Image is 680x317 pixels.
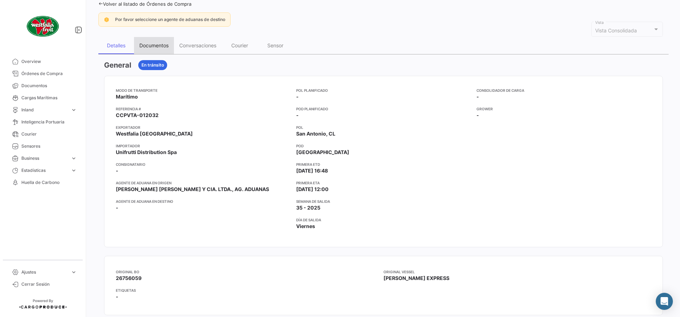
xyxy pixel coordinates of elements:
[21,179,77,186] span: Huella de Carbono
[25,9,61,44] img: client-50.png
[595,27,637,33] mat-select-trigger: Vista Consolidada
[71,107,77,113] span: expand_more
[21,167,68,174] span: Estadísticas
[116,106,290,112] app-card-info-title: Referencia #
[296,199,471,204] app-card-info-title: Semana de Salida
[296,130,335,137] span: San Antonio, CL
[21,83,77,89] span: Documentos
[656,293,673,310] div: Abrir Intercom Messenger
[116,167,118,174] span: -
[296,204,320,211] span: 35 - 2025
[21,70,77,77] span: Órdenes de Compra
[267,42,283,48] div: Sensor
[6,80,80,92] a: Documentos
[296,125,471,130] app-card-info-title: POL
[231,42,248,48] div: Courier
[296,106,471,112] app-card-info-title: POD Planificado
[21,281,77,287] span: Cerrar Sesión
[116,125,290,130] app-card-info-title: Exportador
[296,223,315,230] span: Viernes
[296,186,329,193] span: [DATE] 12:00
[116,287,651,293] app-card-info-title: Etiquetas
[116,204,118,211] span: -
[116,275,141,281] span: 26756059
[139,42,169,48] div: Documentos
[116,269,383,275] app-card-info-title: Original BO
[104,60,131,70] h3: General
[6,140,80,152] a: Sensores
[116,186,269,193] span: [PERSON_NAME] [PERSON_NAME] Y CIA. LTDA., AG. ADUANAS
[141,62,164,68] span: En tránsito
[6,116,80,128] a: Inteligencia Portuaria
[296,88,471,93] app-card-info-title: POL Planificado
[21,95,77,101] span: Cargas Marítimas
[6,68,80,80] a: Órdenes de Compra
[116,93,138,100] span: Marítimo
[21,269,68,275] span: Ajustes
[296,180,471,186] app-card-info-title: Primera ETA
[296,167,328,174] span: [DATE] 16:48
[296,162,471,167] app-card-info-title: Primera ETD
[476,112,479,119] span: -
[21,107,68,113] span: Inland
[71,269,77,275] span: expand_more
[6,92,80,104] a: Cargas Marítimas
[98,1,191,7] a: Volver al listado de Órdenes de Compra
[116,199,290,204] app-card-info-title: Agente de Aduana en Destino
[6,56,80,68] a: Overview
[107,42,125,48] div: Detalles
[116,112,159,119] span: CCPVTA-012032
[296,217,471,223] app-card-info-title: Día de Salida
[116,180,290,186] app-card-info-title: Agente de Aduana en Origen
[296,143,471,149] app-card-info-title: POD
[296,112,299,119] span: -
[21,119,77,125] span: Inteligencia Portuaria
[116,88,290,93] app-card-info-title: Modo de Transporte
[296,93,299,100] span: -
[476,106,651,112] app-card-info-title: Grower
[116,143,290,149] app-card-info-title: Importador
[6,176,80,189] a: Huella de Carbono
[6,128,80,140] a: Courier
[116,293,118,300] span: -
[71,167,77,174] span: expand_more
[383,269,651,275] app-card-info-title: Original Vessel
[116,149,177,156] span: Unifrutti Distribution Spa
[179,42,216,48] div: Conversaciones
[71,155,77,162] span: expand_more
[21,155,68,162] span: Business
[476,88,651,93] app-card-info-title: Consolidador de Carga
[115,17,225,22] span: Por favor seleccione un agente de aduanas de destino
[116,162,290,167] app-card-info-title: Consignatario
[21,143,77,149] span: Sensores
[116,130,193,137] span: Westfalia [GEOGRAPHIC_DATA]
[296,149,349,156] span: [GEOGRAPHIC_DATA]
[383,275,449,281] span: [PERSON_NAME] EXPRESS
[21,131,77,137] span: Courier
[476,93,479,100] span: -
[21,58,77,65] span: Overview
